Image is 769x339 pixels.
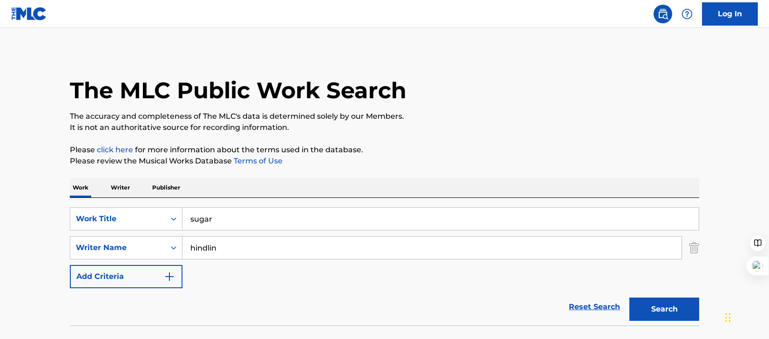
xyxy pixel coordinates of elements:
p: Work [70,178,91,197]
p: Writer [108,178,133,197]
img: 9d2ae6d4665cec9f34b9.svg [164,271,175,282]
iframe: Chat Widget [722,294,769,339]
p: It is not an authoritative source for recording information. [70,122,699,133]
img: Delete Criterion [689,236,699,259]
img: help [681,8,693,20]
div: Writer Name [76,242,160,253]
p: The accuracy and completeness of The MLC's data is determined solely by our Members. [70,111,699,122]
a: Terms of Use [232,156,283,165]
div: Help [678,5,696,23]
p: Please for more information about the terms used in the database. [70,144,699,156]
p: Please review the Musical Works Database [70,156,699,167]
form: Search Form [70,207,699,325]
div: Work Title [76,213,160,224]
a: Reset Search [564,297,625,317]
p: Publisher [149,178,183,197]
div: Drag [725,304,731,332]
a: Public Search [654,5,672,23]
a: Log In [702,2,758,26]
h1: The MLC Public Work Search [70,76,406,104]
button: Add Criteria [70,265,182,288]
img: MLC Logo [11,7,47,20]
img: search [657,8,668,20]
a: click here [97,145,133,154]
button: Search [629,298,699,321]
